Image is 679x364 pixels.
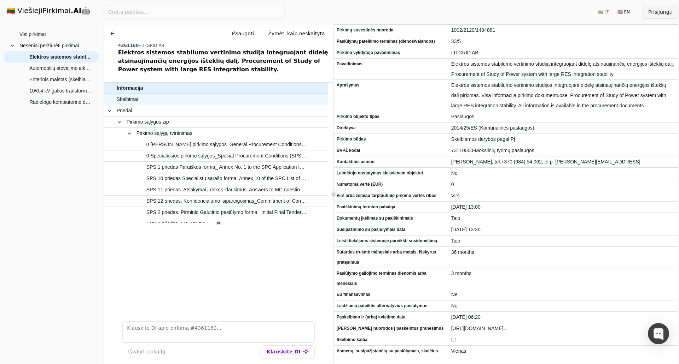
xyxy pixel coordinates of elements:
span: Taip [451,213,675,223]
span: 4361160 [118,43,139,48]
span: Pasiūlymo galiojimo terminas dienomis arba mėnesiais [337,268,446,289]
span: Asmenų, susipažįstančių su pasiūlymais, skaičius [337,346,446,356]
span: [DATE] 06:20 [451,312,675,322]
span: Enterinis maistas (skelbiama apklausa) [29,74,92,85]
span: [DATE] 13:00 [451,202,675,212]
span: Paskelbimo ir (arba) kvietimo data [337,312,446,322]
span: Kontaktinis asmuo [337,157,446,167]
span: 3 months [451,268,675,279]
span: LITGRID AB [140,43,164,48]
span: Pirkimo vykdytojo pavadinimas [337,48,446,58]
span: Visi pirkimai [19,29,46,40]
span: SPS 1 priedas Paraiškos forma_ Annex No. 1 to the SPC Application form.docx [146,162,307,172]
span: Elektros sistemos stabilumo vertinimo studijos integruojant didelę atsinaujinančių energijos ište... [451,80,675,111]
span: SPS 12 priedas. Konfidencialumo isipareigojimas_Commitment of Confidentiality.docx [146,196,307,206]
span: 0 [PERSON_NAME] pirkimo sąlygos_General Procurement Conditions (BPS).pdf [146,139,307,150]
span: 2014/25/ES (Komunalinės paslaugos) [451,123,675,133]
span: Leisti tiekėjams sistemoje pareikšti susidomėjimą [337,236,446,246]
span: BVPŽ kodai [337,145,446,156]
span: Pirkimo sąlygų tvirtinimas [137,128,192,138]
span: 1002/2120/1494881 [451,25,675,35]
button: 🇬🇧 EN [613,6,634,18]
span: SPS 3 priedas. EBVPD.zip [146,219,205,229]
span: Leidžiama pateiktis alternatyvius pasiūlymus [337,301,446,311]
span: Laimėtojo nustatymas kiekvienam objektui [337,168,446,178]
span: Priedai [117,106,132,116]
span: Neseniai peržiūrėti pirkimai [19,40,79,51]
span: LT [451,335,675,345]
span: Virš arba žemiau tarptautinio pirkimo vertės ribos [337,191,446,201]
span: Pirkimo būdas [337,134,446,144]
span: Paslaugos [451,112,675,122]
span: Paaiškinimų termino pabaiga [337,202,446,212]
span: Skelbiamos derybos pagal PĮ [451,134,675,144]
span: [PERSON_NAME], tel.+370 (684) 54 062, el.p. [PERSON_NAME][EMAIL_ADDRESS][DOMAIN_NAME] [451,157,675,177]
span: Taip [451,236,675,246]
span: Elektros sistemos stabilumo vertinimo studija integruojant didelę atsinaujinančių energijos ištek... [451,59,675,79]
span: Pirkimo objekto tipas [337,112,446,122]
span: LITGRID AB [451,48,675,58]
span: Automobilių stovėjimo aikštelių, privažiavimo, lietaus nuotekų tinklų statybos ir Revuonos g. kap... [29,63,92,73]
span: Virš [451,191,675,201]
button: Klauskite DI [261,345,315,358]
span: Vienas [451,346,675,356]
button: Žymėti kaip neskaitytą [262,27,331,40]
span: ES finansavimas [337,290,446,300]
strong: .AI [71,6,82,15]
span: Elektros sistemos stabilumo vertinimo studija integruojant didelę atsinaujinančių energijos ištek... [29,52,92,62]
span: [DATE] 13:30 [451,225,675,235]
span: Numatoma vertė (EUR) [337,179,446,190]
span: 36 months [451,247,675,257]
span: Skelbimo kalba [337,335,446,345]
span: Skelbimai [117,94,138,105]
span: 73110000-Mokslinių tyrimų paslaugos [451,145,675,156]
span: SPS 11 priedas. Atsakymai į rinkos klausimus. Answers to MC questions LT ENG.docx [146,185,307,195]
span: 10/0,4 kV galios transformatoriai ir 10 kV srovės transformatoriai [29,85,92,96]
span: [PERSON_NAME] nuorodos į paskelbtus pranešimus [337,323,446,334]
span: Ne [451,168,675,178]
span: Radiologo kompiuterinė darbo vieta (Atviras konkuras) [29,97,92,107]
button: Išsaugoti [226,27,260,40]
span: Pasiūlymų pateikimo terminas (dienos/valandos) [337,36,446,47]
span: Susipažinimo su pasiūlymais data [337,225,446,235]
span: Pirkimų suvestinės nuoroda [337,25,446,35]
span: Ne [451,301,675,311]
button: Prisijungti [643,6,678,18]
span: 0 Specialiosios pirkimo sąlygos_Special Procurement Conditions (SPS).pdf [146,151,307,161]
span: Ne [451,290,675,300]
span: SPS 2 priedas. Pirminio Galutinio pasiūlymo forma_ Initial Final Tender form.docx [146,207,307,217]
span: Sutarties trukmė mėnesiais arba metais, išskyrus pratęsimus [337,247,446,268]
span: [URL][DOMAIN_NAME].. [451,323,675,334]
span: Direktyva [337,123,446,133]
span: Pirkimo sąlygos.zip [127,117,169,127]
div: - [118,43,331,48]
div: Elektros sistemos stabilumo vertinimo studija integruojant didelę atsinaujinančių energijos ištek... [118,48,331,74]
span: Pavadinimas [337,59,446,69]
span: Informacija [117,83,143,93]
span: 0 [451,179,675,190]
span: Aprašymas [337,80,446,90]
input: Greita paieška... [104,6,285,18]
span: Dokumentų įkėlimas su paaiškinimais [337,213,446,223]
span: 33/5 [451,36,675,47]
span: SPS 10 priedas Specialistų sąrašo forma_Annex 10 of the SPC List of specialists form.docx [146,173,307,184]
